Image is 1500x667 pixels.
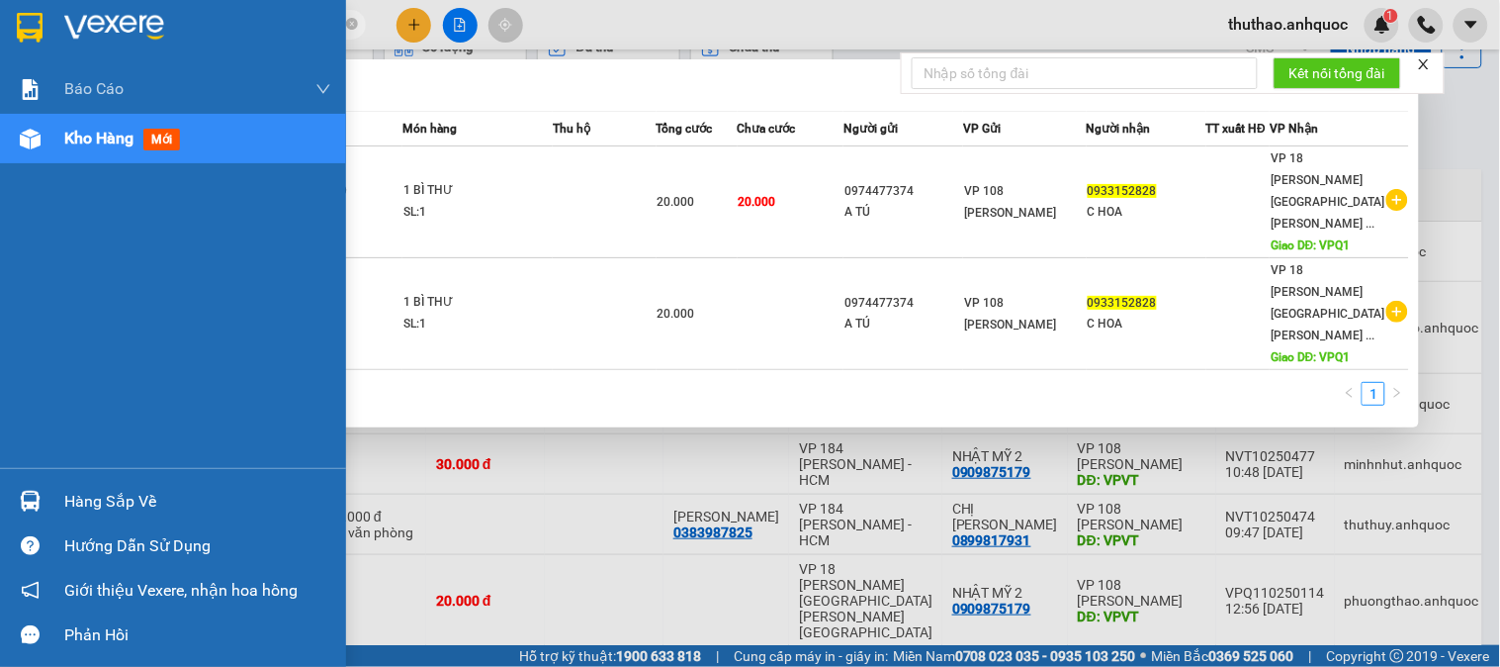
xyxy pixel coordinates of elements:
[657,122,713,136] span: Tổng cước
[1271,151,1384,231] span: VP 18 [PERSON_NAME] [GEOGRAPHIC_DATA][PERSON_NAME] ...
[64,531,331,561] div: Hướng dẫn sử dụng
[1289,62,1385,84] span: Kết nối tổng đài
[844,293,962,314] div: 0974477374
[1271,263,1384,342] span: VP 18 [PERSON_NAME] [GEOGRAPHIC_DATA][PERSON_NAME] ...
[64,487,331,517] div: Hàng sắp về
[844,181,962,202] div: 0974477374
[20,491,41,512] img: warehouse-icon
[1271,350,1351,364] span: Giao DĐ: VPQ1
[1417,57,1431,71] span: close
[1391,387,1403,399] span: right
[64,76,124,101] span: Báo cáo
[1338,382,1362,406] li: Previous Page
[403,180,552,202] div: 1 BÌ THƯ
[964,184,1056,220] span: VP 108 [PERSON_NAME]
[843,122,898,136] span: Người gửi
[1338,382,1362,406] button: left
[21,536,40,555] span: question-circle
[1088,296,1157,310] span: 0933152828
[1386,189,1408,211] span: plus-circle
[739,195,776,209] span: 20.000
[738,122,796,136] span: Chưa cước
[64,620,331,650] div: Phản hồi
[403,202,552,224] div: SL: 1
[1271,238,1351,252] span: Giao DĐ: VPQ1
[64,578,298,603] span: Giới thiệu Vexere, nhận hoa hồng
[346,16,358,35] span: close-circle
[1386,301,1408,323] span: plus-circle
[844,202,962,223] div: A TÚ
[21,581,40,600] span: notification
[402,122,457,136] span: Món hàng
[844,314,962,334] div: A TÚ
[1363,383,1384,405] a: 1
[403,292,552,314] div: 1 BÌ THƯ
[20,129,41,149] img: warehouse-icon
[964,296,1056,332] span: VP 108 [PERSON_NAME]
[658,195,695,209] span: 20.000
[553,122,590,136] span: Thu hộ
[1274,57,1401,89] button: Kết nối tổng đài
[963,122,1001,136] span: VP Gửi
[21,625,40,644] span: message
[20,79,41,100] img: solution-icon
[912,57,1258,89] input: Nhập số tổng đài
[1385,382,1409,406] li: Next Page
[658,307,695,321] span: 20.000
[143,129,180,150] span: mới
[1344,387,1356,399] span: left
[1088,314,1205,334] div: C HOA
[1362,382,1385,406] li: 1
[346,18,358,30] span: close-circle
[403,314,552,335] div: SL: 1
[17,13,43,43] img: logo-vxr
[1088,184,1157,198] span: 0933152828
[315,81,331,97] span: down
[1385,382,1409,406] button: right
[1206,122,1267,136] span: TT xuất HĐ
[1088,202,1205,223] div: C HOA
[1270,122,1318,136] span: VP Nhận
[64,129,133,147] span: Kho hàng
[1087,122,1151,136] span: Người nhận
